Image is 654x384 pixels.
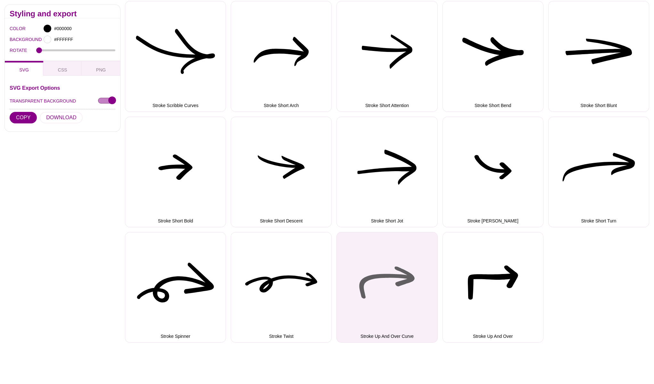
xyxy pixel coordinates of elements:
label: TRANSPARENT BACKGROUND [10,97,76,105]
h2: Styling and export [10,11,115,16]
label: COLOR [10,24,18,33]
button: Stroke Short Turn [548,117,649,227]
label: ROTATE [10,46,36,54]
button: Stroke Short Bend [443,1,543,112]
button: Stroke Short Arch [231,1,332,112]
button: Stroke [PERSON_NAME] [443,117,543,227]
button: CSS [43,61,82,76]
button: Stroke Up And Over Curve [336,232,437,343]
button: Stroke Short Attention [336,1,437,112]
button: COPY [10,112,37,123]
button: Stroke Scribble Curves [125,1,226,112]
button: Stroke Short Descent [231,117,332,227]
button: Stroke Short Bold [125,117,226,227]
h3: SVG Export Options [10,85,115,90]
button: Stroke Spinner [125,232,226,343]
button: Stroke Short Blunt [548,1,649,112]
span: CSS [58,67,67,72]
button: DOWNLOAD [40,112,83,123]
button: Stroke Up And Over [443,232,543,343]
span: PNG [96,67,106,72]
button: Stroke Twist [231,232,332,343]
button: PNG [82,61,120,76]
button: Stroke Short Jot [336,117,437,227]
label: BACKGROUND [10,35,18,44]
